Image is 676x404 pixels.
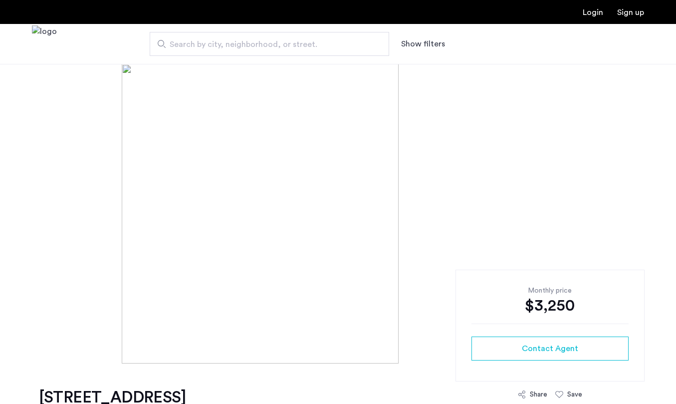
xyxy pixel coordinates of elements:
a: Login [583,8,603,16]
a: Registration [617,8,644,16]
span: Search by city, neighborhood, or street. [170,38,361,50]
div: Save [567,390,582,400]
div: Monthly price [471,286,629,296]
div: $3,250 [471,296,629,316]
a: Cazamio Logo [32,25,57,63]
button: Show or hide filters [401,38,445,50]
div: Share [530,390,547,400]
img: logo [32,25,57,63]
span: Contact Agent [522,343,578,355]
button: button [471,337,629,361]
img: [object%20Object] [122,64,554,364]
input: Apartment Search [150,32,389,56]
